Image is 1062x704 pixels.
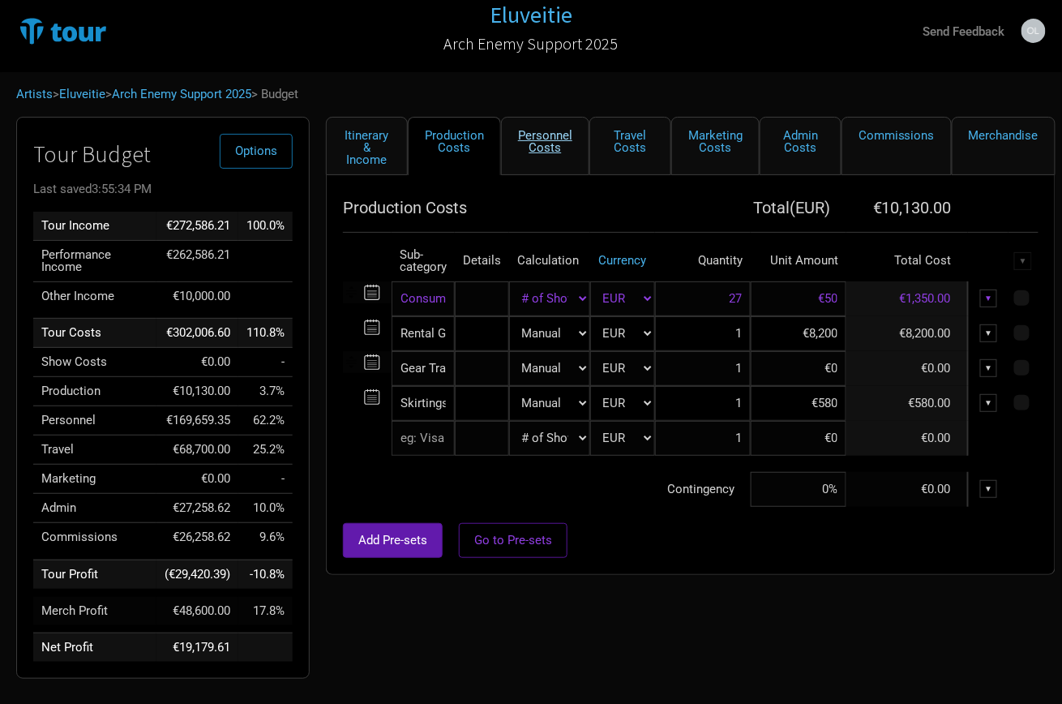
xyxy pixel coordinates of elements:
[846,386,968,421] td: €580.00
[105,88,251,101] span: >
[238,597,293,625] td: Merch Profit as % of Tour Income
[343,198,467,217] span: Production Costs
[156,436,238,465] td: €68,700.00
[392,386,455,421] div: Skirtings
[156,348,238,377] td: €0.00
[655,241,751,281] th: Quantity
[33,377,156,406] td: Production
[343,354,360,371] img: Re-order
[33,406,156,436] td: Personnel
[980,394,998,412] div: ▼
[392,281,455,316] div: Consumables
[501,117,589,175] a: Personnel Costs
[1014,252,1032,270] div: ▼
[156,465,238,494] td: €0.00
[846,191,968,224] th: €10,130.00
[33,183,293,195] div: Last saved 3:55:34 PM
[671,117,760,175] a: Marketing Costs
[156,597,238,625] td: €48,600.00
[33,240,156,281] td: Performance Income
[343,388,360,406] img: Re-order
[392,241,455,281] th: Sub-category
[490,2,572,28] a: Eluveitie
[238,240,293,281] td: Performance Income as % of Tour Income
[156,319,238,348] td: €302,006.60
[238,319,293,348] td: Tour Costs as % of Tour Income
[112,87,251,101] a: Arch Enemy Support 2025
[238,494,293,523] td: Admin as % of Tour Income
[33,281,156,311] td: Other Income
[238,406,293,436] td: Personnel as % of Tour Income
[455,241,509,281] th: Details
[392,316,455,351] div: Rental Gear
[33,348,156,377] td: Show Costs
[443,27,618,61] a: Arch Enemy Support 2025
[16,15,191,47] img: TourTracks
[33,436,156,465] td: Travel
[238,212,293,241] td: Tour Income as % of Tour Income
[156,560,238,589] td: (€29,420.39)
[343,319,360,336] img: Re-order
[760,117,841,175] a: Admin Costs
[156,494,238,523] td: €27,258.62
[326,117,408,175] a: Itinerary & Income
[392,351,455,386] div: Gear Transport
[156,523,238,552] td: €26,258.62
[33,597,156,625] td: Merch Profit
[952,117,1056,175] a: Merchandise
[53,88,105,101] span: >
[156,281,238,311] td: €10,000.00
[509,241,590,281] th: Calculation
[751,281,846,316] input: Cost per show
[238,465,293,494] td: Marketing as % of Tour Income
[408,117,501,175] a: Production Costs
[16,87,53,101] a: Artists
[235,144,277,158] span: Options
[980,480,998,498] div: ▼
[238,436,293,465] td: Travel as % of Tour Income
[156,377,238,406] td: €10,130.00
[751,421,846,456] input: Cost per show
[459,523,567,558] a: Go to Pre-sets
[33,633,156,663] td: Net Profit
[156,240,238,281] td: €262,586.21
[343,472,751,507] td: Contingency
[33,319,156,348] td: Tour Costs
[751,241,846,281] th: Unit Amount
[589,117,671,175] a: Travel Costs
[156,633,238,663] td: €19,179.61
[343,284,360,301] img: Re-order
[846,472,968,507] td: €0.00
[846,281,968,316] td: €1,350.00
[980,359,998,377] div: ▼
[33,465,156,494] td: Marketing
[1021,19,1046,43] img: Jan-Ole
[220,134,293,169] button: Options
[846,421,968,456] td: €0.00
[238,348,293,377] td: Show Costs as % of Tour Income
[33,494,156,523] td: Admin
[238,523,293,552] td: Commissions as % of Tour Income
[343,523,443,558] button: Add Pre-sets
[980,290,998,307] div: ▼
[251,88,298,101] span: > Budget
[238,377,293,406] td: Production as % of Tour Income
[358,533,427,547] span: Add Pre-sets
[33,523,156,552] td: Commissions
[841,117,952,175] a: Commissions
[156,212,238,241] td: €272,586.21
[474,533,552,547] span: Go to Pre-sets
[655,191,846,224] th: Total ( EUR )
[392,421,455,456] input: eg: Visa Costs
[33,560,156,589] td: Tour Profit
[156,406,238,436] td: €169,659.35
[238,560,293,589] td: Tour Profit as % of Tour Income
[33,142,293,167] h1: Tour Budget
[598,253,646,268] a: Currency
[59,87,105,101] a: Eluveitie
[443,35,618,53] h2: Arch Enemy Support 2025
[238,281,293,311] td: Other Income as % of Tour Income
[846,316,968,351] td: €8,200.00
[923,24,1005,39] strong: Send Feedback
[980,324,998,342] div: ▼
